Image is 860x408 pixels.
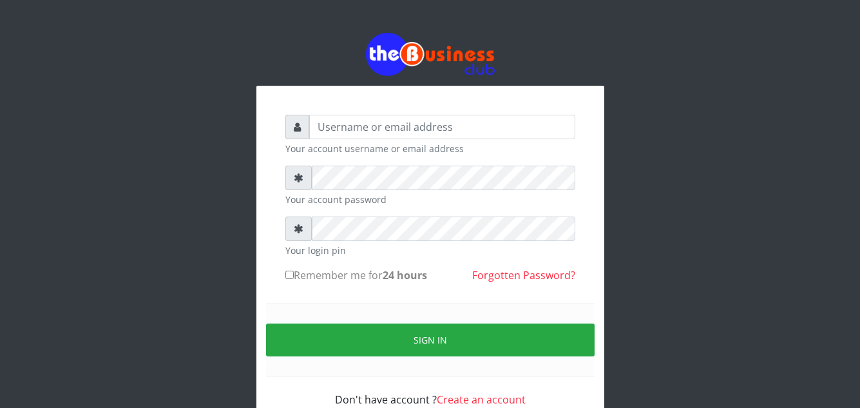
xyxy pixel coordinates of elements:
input: Username or email address [309,115,575,139]
button: Sign in [266,324,595,356]
div: Don't have account ? [285,376,575,407]
a: Create an account [437,393,526,407]
small: Your login pin [285,244,575,257]
a: Forgotten Password? [472,268,575,282]
small: Your account password [285,193,575,206]
label: Remember me for [285,267,427,283]
small: Your account username or email address [285,142,575,155]
input: Remember me for24 hours [285,271,294,279]
b: 24 hours [383,268,427,282]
